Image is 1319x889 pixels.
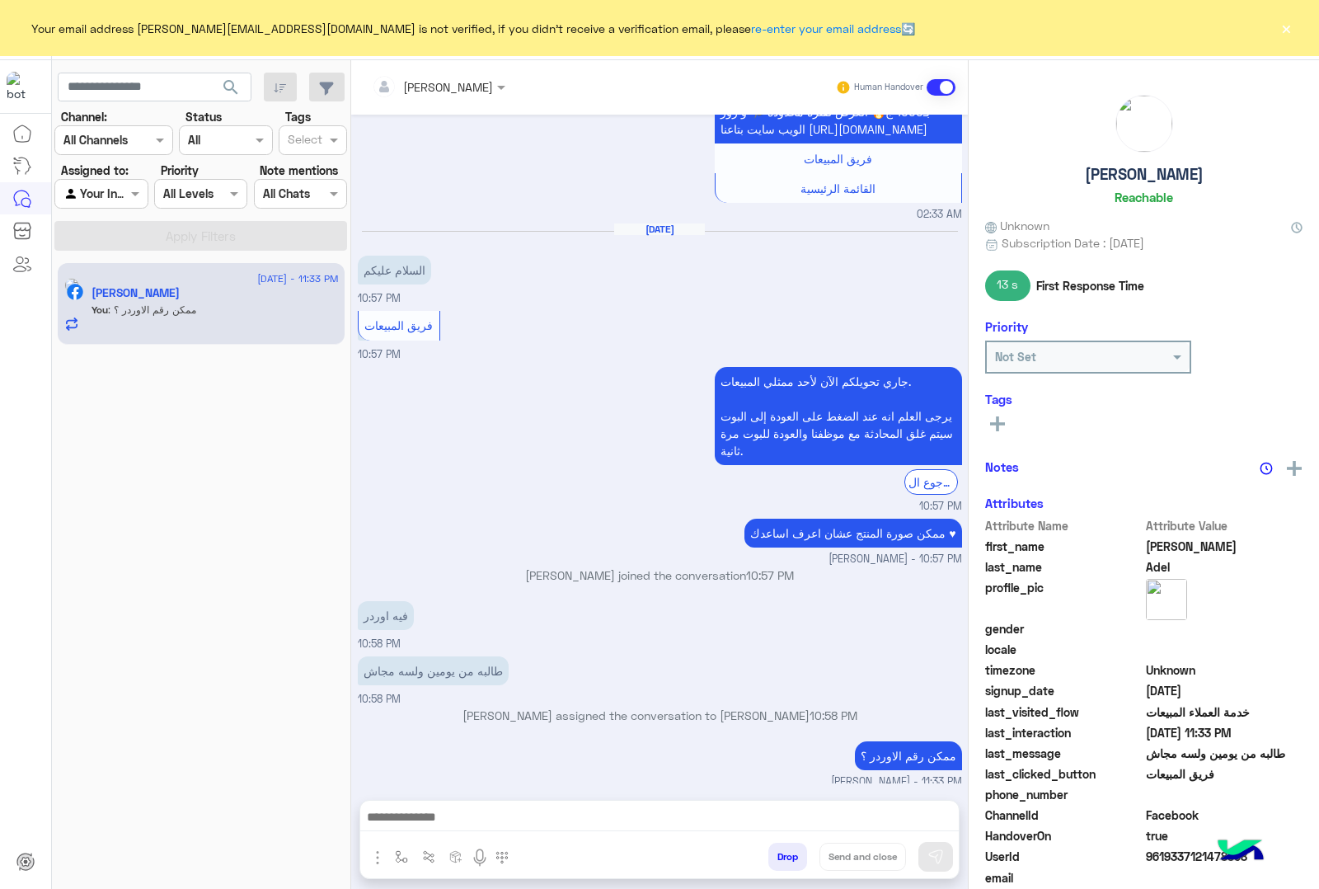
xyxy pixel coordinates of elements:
[1146,661,1303,679] span: Unknown
[985,270,1030,300] span: 13 s
[985,661,1143,679] span: timezone
[1146,765,1303,783] span: فريق المبيعات
[211,73,251,108] button: search
[1085,165,1204,184] h5: [PERSON_NAME]
[1036,277,1144,294] span: First Response Time
[1146,786,1303,803] span: null
[1146,807,1303,824] span: 0
[985,786,1143,803] span: phone_number
[744,519,961,548] p: 3/9/2025, 10:57 PM
[1116,96,1172,152] img: picture
[614,223,705,235] h6: [DATE]
[260,162,338,179] label: Note mentions
[285,108,311,125] label: Tags
[715,367,962,465] p: 3/9/2025, 10:57 PM
[985,538,1143,555] span: first_name
[61,162,129,179] label: Assigned to:
[368,848,387,868] img: send attachment
[855,741,962,770] p: 3/9/2025, 11:33 PM
[470,848,490,868] img: send voice note
[161,162,199,179] label: Priority
[985,682,1143,699] span: signup_date
[919,499,962,515] span: 10:57 PM
[415,843,443,870] button: Trigger scenario
[1146,579,1187,620] img: picture
[810,708,857,722] span: 10:58 PM
[985,641,1143,658] span: locale
[1115,190,1173,205] h6: Reachable
[1146,703,1303,721] span: خدمة العملاء المبيعات
[1146,538,1303,555] span: Mohamed
[985,724,1143,741] span: last_interaction
[108,303,196,316] span: ممكن رقم الاوردر ؟
[358,707,962,724] p: [PERSON_NAME] assigned the conversation to [PERSON_NAME]
[54,221,347,251] button: Apply Filters
[985,848,1143,865] span: UserId
[985,517,1143,534] span: Attribute Name
[985,745,1143,762] span: last_message
[358,637,401,650] span: 10:58 PM
[917,207,962,223] span: 02:33 AM
[985,827,1143,844] span: HandoverOn
[1146,517,1303,534] span: Attribute Value
[1260,462,1273,475] img: notes
[804,152,872,166] span: فريق المبيعات
[495,851,509,864] img: make a call
[985,558,1143,576] span: last_name
[985,217,1049,234] span: Unknown
[819,843,906,871] button: Send and close
[1146,745,1303,762] span: طالبه من يومين ولسه مجاش
[985,392,1303,407] h6: Tags
[92,286,180,300] h5: Mohamed Adel
[449,850,462,863] img: create order
[358,348,401,360] span: 10:57 PM
[358,656,509,685] p: 3/9/2025, 10:58 PM
[1146,682,1303,699] span: 2025-04-07T20:12:06.711Z
[31,20,915,37] span: Your email address [PERSON_NAME][EMAIL_ADDRESS][DOMAIN_NAME] is not verified, if you didn't recei...
[985,869,1143,887] span: email
[1146,848,1303,865] span: 9619337121478368
[422,850,435,863] img: Trigger scenario
[985,459,1019,474] h6: Notes
[854,81,923,94] small: Human Handover
[64,278,79,293] img: picture
[1212,823,1270,881] img: hulul-logo.png
[1287,461,1302,476] img: add
[746,568,794,582] span: 10:57 PM
[358,601,414,630] p: 3/9/2025, 10:58 PM
[800,181,875,195] span: القائمة الرئيسية
[927,849,944,865] img: send message
[1146,869,1303,887] span: null
[388,843,415,870] button: select flow
[985,496,1044,510] h6: Attributes
[904,469,958,495] div: الرجوع ال Bot
[1002,234,1144,252] span: Subscription Date : [DATE]
[67,284,83,300] img: Facebook
[1278,20,1294,36] button: ×
[828,552,962,567] span: [PERSON_NAME] - 10:57 PM
[395,850,408,863] img: select flow
[221,78,241,97] span: search
[1146,724,1303,741] span: 2025-09-03T20:33:53.954Z
[985,807,1143,824] span: ChannelId
[768,843,807,871] button: Drop
[831,774,962,790] span: [PERSON_NAME] - 11:33 PM
[92,303,108,316] span: You
[751,21,901,35] a: re-enter your email address
[61,108,107,125] label: Channel:
[985,703,1143,721] span: last_visited_flow
[358,292,401,304] span: 10:57 PM
[985,620,1143,637] span: gender
[1146,827,1303,844] span: true
[257,271,338,286] span: [DATE] - 11:33 PM
[358,256,431,285] p: 3/9/2025, 10:57 PM
[364,318,433,332] span: فريق المبيعات
[443,843,470,870] button: create order
[1146,620,1303,637] span: null
[358,693,401,705] span: 10:58 PM
[1146,558,1303,576] span: Adel
[185,108,222,125] label: Status
[1146,641,1303,658] span: null
[985,319,1028,334] h6: Priority
[7,72,36,101] img: 713415422032625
